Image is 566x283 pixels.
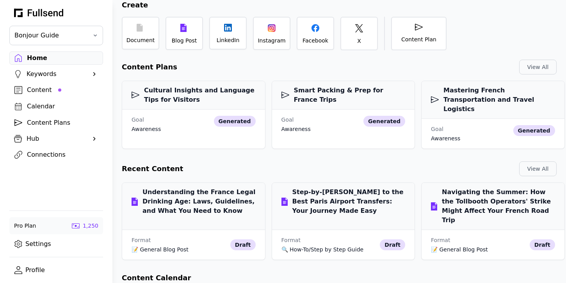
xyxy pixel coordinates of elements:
div: View All [526,63,550,71]
a: Connections [9,148,103,161]
div: LinkedIn [217,36,240,44]
div: awareness [281,125,311,133]
button: Bonjour Guide [9,26,103,45]
div: generated [214,116,256,127]
div: Calendar [27,102,98,111]
div: Pro Plan [14,222,36,230]
div: 📝 General Blog Post [431,246,527,253]
div: Connections [27,150,98,159]
h3: Understanding the France Legal Drinking Age: Laws, Guidelines, and What You Need to Know [132,187,256,216]
div: generated [363,116,405,127]
div: Blog Post [172,37,197,44]
a: Profile [9,264,103,277]
div: draft [380,239,405,250]
h3: Navigating the Summer: How the Tollbooth Operators' Strike Might Affect Your French Road Trip [431,187,555,225]
span: Bonjour Guide [14,31,87,40]
div: generated [513,125,555,136]
div: 1,250 [83,222,98,230]
a: Calendar [9,100,103,113]
div: Instagram [258,37,285,44]
div: Format [132,236,227,244]
h3: Smart Packing & Prep for France Trips [281,86,406,104]
div: 📝 General Blog Post [132,246,227,253]
div: Content Plans [27,118,98,127]
div: Format [281,236,377,244]
h3: Mastering French Transportation and Travel Logistics [431,86,555,114]
a: Home [9,51,103,65]
h3: Step-by-[PERSON_NAME] to the Best Paris Airport Transfers: Your Journey Made Easy [281,187,406,216]
div: Home [27,53,98,63]
button: View All [519,161,557,176]
h2: Content Plans [122,62,177,73]
div: Keywords [27,69,86,79]
div: X [357,37,361,45]
div: awareness [132,125,161,133]
div: Goal [281,116,311,124]
div: draft [230,239,256,250]
div: Content [27,85,98,95]
div: View All [526,165,550,173]
h2: Recent Content [122,163,183,174]
h3: Cultural Insights and Language Tips for Visitors [132,86,256,104]
a: Settings [9,237,103,251]
button: View All [519,60,557,74]
a: Content [9,83,103,97]
div: draft [530,239,555,250]
div: awareness [431,134,460,142]
div: Document [126,36,155,44]
div: Goal [431,125,460,133]
div: Facebook [303,37,328,44]
div: Hub [27,134,86,143]
div: 🔍 How-To/Step by Step Guide [281,246,377,253]
div: Goal [132,116,161,124]
a: Content Plans [9,116,103,129]
div: Format [431,236,527,244]
div: Content Plan [401,35,436,43]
